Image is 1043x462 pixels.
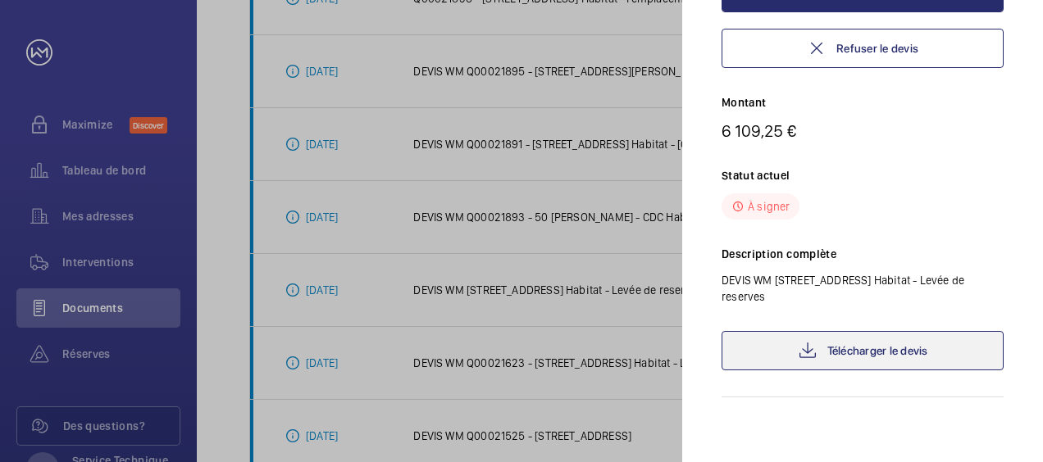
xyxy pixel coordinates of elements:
[722,246,1004,262] p: Description complète
[722,29,1004,68] button: Refuser le devis
[748,198,790,215] p: À signer
[722,331,1004,370] a: Télécharger le devis
[722,167,1004,183] p: Statut actuel
[722,120,1004,141] p: 6 109,25 €
[722,94,1004,111] p: Montant
[722,272,1004,305] p: DEVIS WM [STREET_ADDRESS] Habitat - Levée de reserves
